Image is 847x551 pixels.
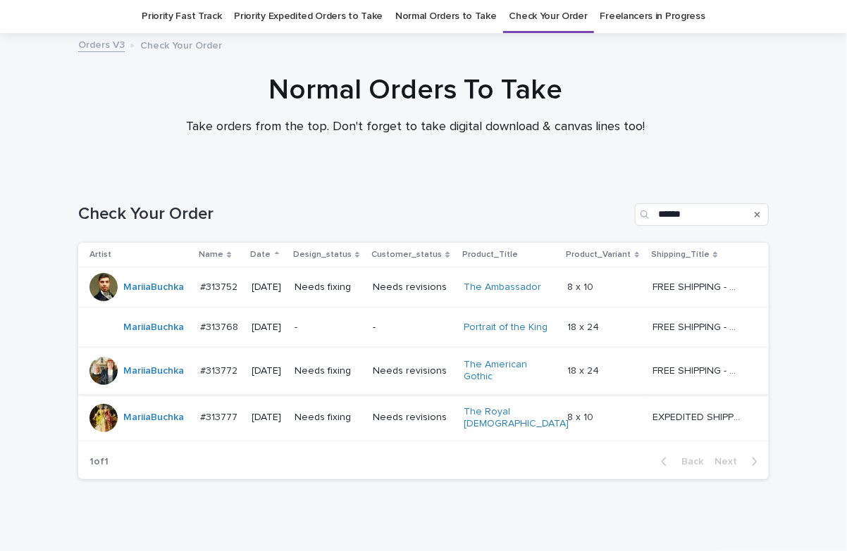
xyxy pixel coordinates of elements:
[635,203,769,226] input: Search
[252,365,284,377] p: [DATE]
[123,365,184,377] a: MariiaBuchka
[464,359,552,383] a: The American Gothic
[78,348,769,395] tr: MariiaBuchka #313772#313772 [DATE]Needs fixingNeeds revisionsThe American Gothic 18 x 2418 x 24 F...
[715,457,746,467] span: Next
[89,247,111,262] p: Artist
[295,281,361,293] p: Needs fixing
[709,455,769,468] button: Next
[78,394,769,441] tr: MariiaBuchka #313777#313777 [DATE]Needs fixingNeeds revisionsThe Royal [DEMOGRAPHIC_DATA] 8 x 108...
[200,279,240,293] p: #313752
[123,412,184,424] a: MariiaBuchka
[123,281,184,293] a: MariiaBuchka
[373,281,452,293] p: Needs revisions
[251,247,271,262] p: Date
[78,36,125,52] a: Orders V3
[568,362,602,377] p: 18 x 24
[651,247,710,262] p: Shipping_Title
[567,247,631,262] p: Product_Variant
[568,409,597,424] p: 8 x 10
[464,406,569,430] a: The Royal [DEMOGRAPHIC_DATA]
[673,457,703,467] span: Back
[568,279,597,293] p: 8 x 10
[653,362,743,377] p: FREE SHIPPING - preview in 1-2 business days, after your approval delivery will take 5-10 b.d.
[650,455,709,468] button: Back
[373,412,452,424] p: Needs revisions
[134,120,698,135] p: Take orders from the top. Don't forget to take digital download & canvas lines too!
[295,365,361,377] p: Needs fixing
[568,319,602,334] p: 18 x 24
[464,281,541,293] a: The Ambassador
[295,322,361,334] p: -
[200,319,241,334] p: #313768
[123,322,184,334] a: MariiaBuchka
[464,322,548,334] a: Portrait of the King
[70,73,761,107] h1: Normal Orders To Take
[293,247,352,262] p: Design_status
[653,279,743,293] p: FREE SHIPPING - preview in 1-2 business days, after your approval delivery will take 5-10 b.d.
[295,412,361,424] p: Needs fixing
[140,37,222,52] p: Check Your Order
[252,281,284,293] p: [DATE]
[78,445,120,479] p: 1 of 1
[78,308,769,348] tr: MariiaBuchka #313768#313768 [DATE]--Portrait of the King 18 x 2418 x 24 FREE SHIPPING - preview i...
[200,362,240,377] p: #313772
[252,412,284,424] p: [DATE]
[653,409,743,424] p: EXPEDITED SHIPPING - preview in 1 business day; delivery up to 5 business days after your approval.
[653,319,743,334] p: FREE SHIPPING - preview in 1-2 business days, after your approval delivery will take 5-10 b.d.
[200,409,240,424] p: #313777
[462,247,518,262] p: Product_Title
[373,322,452,334] p: -
[78,267,769,308] tr: MariiaBuchka #313752#313752 [DATE]Needs fixingNeeds revisionsThe Ambassador 8 x 108 x 10 FREE SHI...
[199,247,223,262] p: Name
[371,247,442,262] p: Customer_status
[373,365,452,377] p: Needs revisions
[78,204,629,224] h1: Check Your Order
[252,322,284,334] p: [DATE]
